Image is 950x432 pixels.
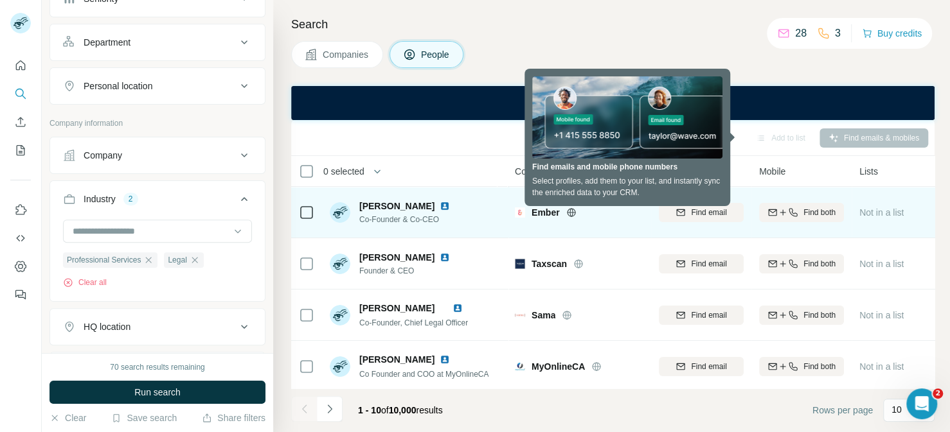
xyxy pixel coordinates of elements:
[330,356,350,377] img: Avatar
[330,305,350,325] img: Avatar
[515,207,525,218] img: Logo of Ember
[49,411,86,424] button: Clear
[389,405,417,415] span: 10,000
[10,13,31,33] img: Avatar
[691,258,726,270] span: Find email
[515,259,525,269] img: Logo of Taxscan
[906,388,937,419] iframe: Intercom live chat
[168,254,186,266] span: Legal
[759,306,844,325] button: Find both
[10,54,31,77] button: Quick start
[933,388,943,399] span: 2
[50,27,265,58] button: Department
[63,277,107,288] button: Clear all
[317,396,343,422] button: Navigate to next page
[10,82,31,105] button: Search
[323,48,370,61] span: Companies
[49,117,265,129] p: Company information
[50,140,265,171] button: Company
[515,310,525,320] img: Logo of Sama
[84,80,152,92] div: Personal location
[84,149,122,162] div: Company
[759,165,785,178] span: Mobile
[759,357,844,376] button: Find both
[759,254,844,273] button: Find both
[659,203,744,222] button: Find email
[795,26,807,41] p: 28
[359,265,455,277] span: Founder & CEO
[202,411,265,424] button: Share filters
[84,36,130,49] div: Department
[10,283,31,306] button: Feedback
[691,207,726,218] span: Find email
[859,361,904,372] span: Not in a list
[10,110,31,134] button: Enrich CSV
[50,311,265,342] button: HQ location
[291,86,935,120] iframe: Banner
[859,310,904,320] span: Not in a list
[381,405,389,415] span: of
[359,353,435,366] span: [PERSON_NAME]
[358,405,381,415] span: 1 - 10
[10,255,31,278] button: Dashboard
[111,411,177,424] button: Save search
[359,318,468,327] span: Co-Founder, Chief Legal Officer
[835,26,841,41] p: 3
[659,165,681,178] span: Email
[859,259,904,269] span: Not in a list
[892,403,902,416] p: 10
[84,193,116,205] div: Industry
[803,309,836,321] span: Find both
[803,258,836,270] span: Find both
[359,370,488,379] span: Co Founder and COO at MyOnlineCA
[532,360,585,373] span: MyOnlineCA
[323,165,364,178] span: 0 selected
[110,361,204,373] div: 70 search results remaining
[330,202,350,223] img: Avatar
[803,361,836,372] span: Find both
[330,254,350,274] img: Avatar
[759,203,844,222] button: Find both
[803,207,836,218] span: Find both
[67,254,141,266] span: Professional Services
[659,357,744,376] button: Find email
[532,257,567,270] span: Taxscan
[359,303,435,313] span: [PERSON_NAME]
[291,15,935,33] h4: Search
[10,227,31,250] button: Use Surfe API
[659,306,744,325] button: Find email
[862,24,922,42] button: Buy credits
[515,361,525,372] img: Logo of MyOnlineCA
[532,206,560,219] span: Ember
[134,386,181,399] span: Run search
[359,214,455,225] span: Co-Founder & Co-CEO
[859,207,904,218] span: Not in a list
[859,165,878,178] span: Lists
[359,200,435,212] span: [PERSON_NAME]
[49,381,265,404] button: Run search
[812,404,873,417] span: Rows per page
[440,354,450,365] img: LinkedIn logo
[691,361,726,372] span: Find email
[440,201,450,211] img: LinkedIn logo
[659,254,744,273] button: Find email
[123,193,138,205] div: 2
[440,252,450,263] img: LinkedIn logo
[10,139,31,162] button: My lists
[10,198,31,221] button: Use Surfe on LinkedIn
[421,48,451,61] span: People
[453,303,463,313] img: LinkedIn logo
[358,405,443,415] span: results
[691,309,726,321] span: Find email
[84,320,130,333] div: HQ location
[50,71,265,101] button: Personal location
[532,309,555,322] span: Sama
[50,184,265,220] button: Industry2
[359,252,435,263] span: [PERSON_NAME]
[515,165,553,178] span: Company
